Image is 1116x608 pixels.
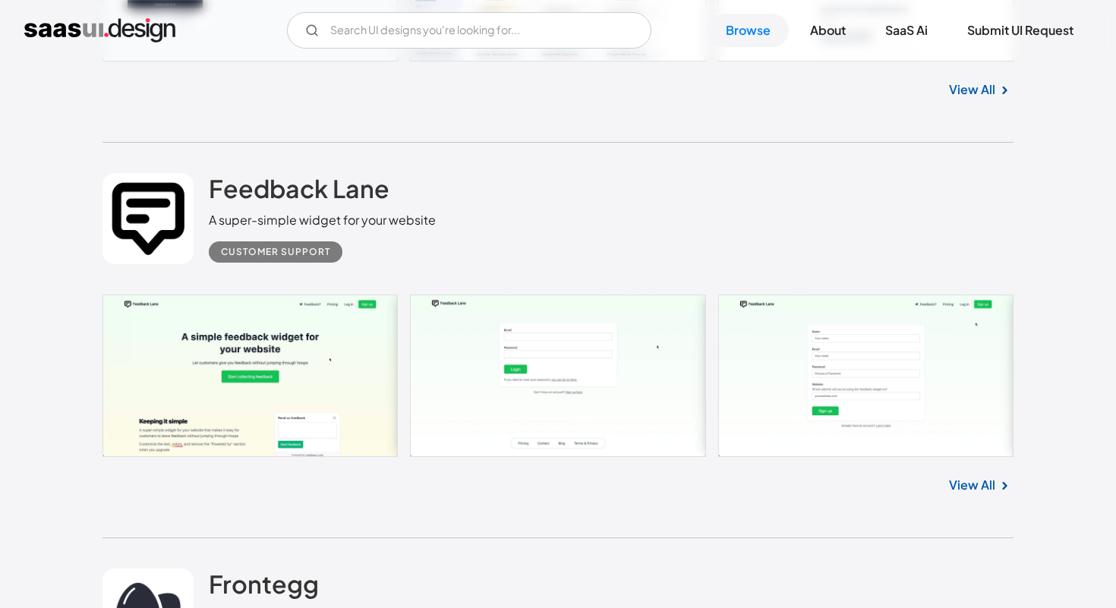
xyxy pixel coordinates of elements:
a: Browse [708,14,789,47]
a: View All [949,476,995,494]
a: Feedback Lane [209,173,389,211]
div: Customer Support [221,243,330,261]
a: SaaS Ai [867,14,946,47]
a: View All [949,80,995,99]
div: A super-simple widget for your website [209,211,436,229]
a: home [24,18,175,43]
form: Email Form [287,12,651,49]
input: Search UI designs you're looking for... [287,12,651,49]
a: Submit UI Request [949,14,1092,47]
h2: Feedback Lane [209,173,389,203]
a: Frontegg [209,569,319,606]
a: About [792,14,864,47]
h2: Frontegg [209,569,319,599]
